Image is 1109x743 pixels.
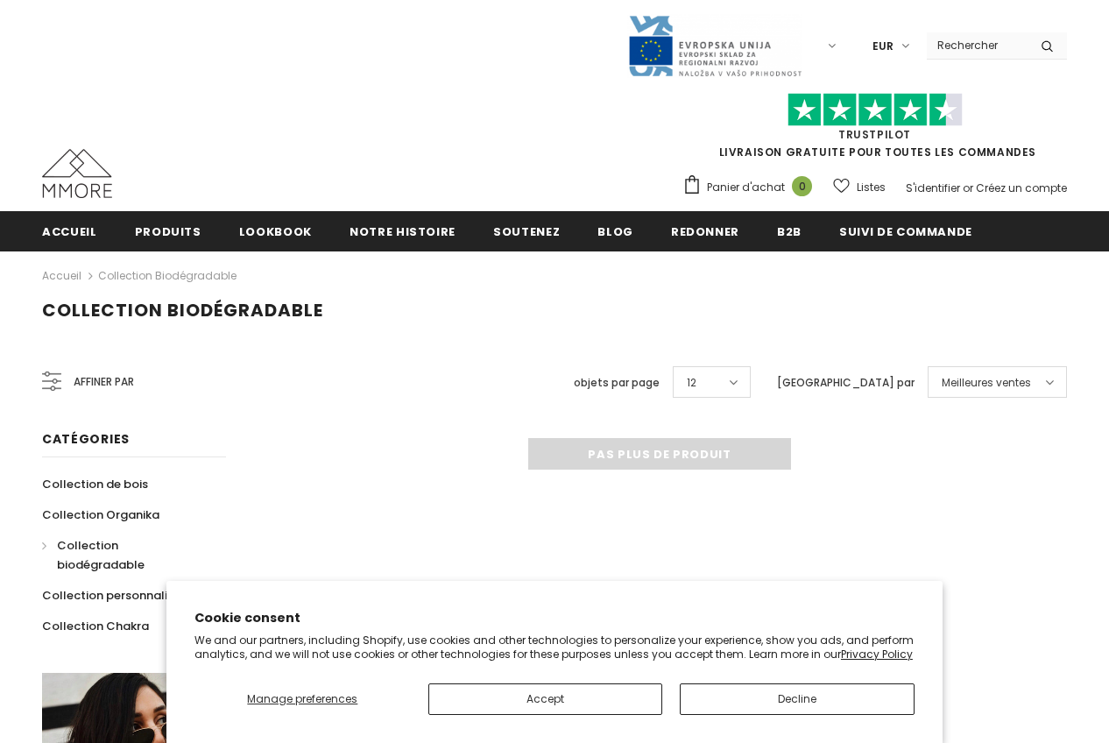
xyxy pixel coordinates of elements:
a: Collection Organika [42,499,159,530]
img: Faites confiance aux étoiles pilotes [788,93,963,127]
span: Panier d'achat [707,179,785,196]
a: Créez un compte [976,180,1067,195]
span: Accueil [42,223,97,240]
span: Collection personnalisée [42,587,187,604]
span: EUR [872,38,894,55]
span: or [963,180,973,195]
span: Lookbook [239,223,312,240]
a: Produits [135,211,201,251]
button: Accept [428,683,663,715]
label: objets par page [574,374,660,392]
a: Collection personnalisée [42,580,187,611]
span: Suivi de commande [839,223,972,240]
a: TrustPilot [838,127,911,142]
span: Produits [135,223,201,240]
a: Panier d'achat 0 [682,174,821,201]
span: 0 [792,176,812,196]
span: Collection biodégradable [57,537,145,573]
a: B2B [777,211,802,251]
span: Affiner par [74,372,134,392]
a: Redonner [671,211,739,251]
a: Collection biodégradable [42,530,207,580]
span: B2B [777,223,802,240]
a: soutenez [493,211,560,251]
a: Collection Chakra [42,611,149,641]
button: Manage preferences [194,683,411,715]
span: Redonner [671,223,739,240]
button: Decline [680,683,915,715]
span: Catégories [42,430,130,448]
span: Meilleures ventes [942,374,1031,392]
a: Collection biodégradable [98,268,237,283]
h2: Cookie consent [194,609,915,627]
span: Collection Organika [42,506,159,523]
a: Suivi de commande [839,211,972,251]
a: S'identifier [906,180,960,195]
span: Listes [857,179,886,196]
a: Blog [597,211,633,251]
a: Collection de bois [42,469,148,499]
a: Accueil [42,265,81,287]
a: Lookbook [239,211,312,251]
span: Collection Chakra [42,618,149,634]
span: Collection de bois [42,476,148,492]
span: soutenez [493,223,560,240]
span: Notre histoire [350,223,456,240]
a: Javni Razpis [627,38,802,53]
span: Blog [597,223,633,240]
img: Javni Razpis [627,14,802,78]
a: Notre histoire [350,211,456,251]
span: LIVRAISON GRATUITE POUR TOUTES LES COMMANDES [682,101,1067,159]
span: Manage preferences [247,691,357,706]
a: Accueil [42,211,97,251]
img: Cas MMORE [42,149,112,198]
p: We and our partners, including Shopify, use cookies and other technologies to personalize your ex... [194,633,915,661]
span: Collection biodégradable [42,298,323,322]
label: [GEOGRAPHIC_DATA] par [777,374,915,392]
span: 12 [687,374,696,392]
input: Search Site [927,32,1028,58]
a: Listes [833,172,886,202]
a: Privacy Policy [841,647,913,662]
